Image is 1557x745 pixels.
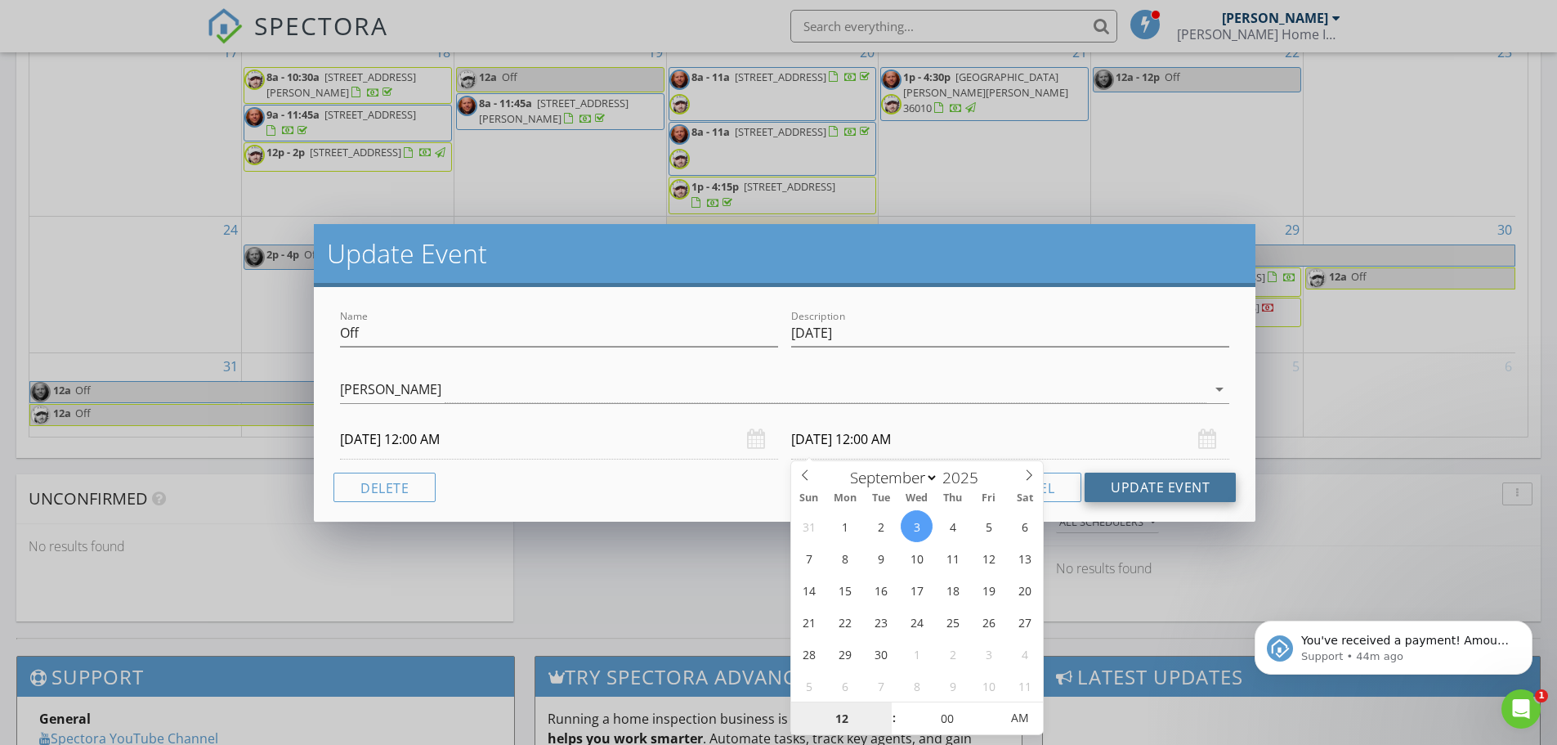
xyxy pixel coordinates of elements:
span: September 6, 2025 [1009,510,1040,542]
span: September 7, 2025 [793,542,825,574]
span: October 9, 2025 [937,670,969,702]
iframe: Intercom notifications message [1230,586,1557,701]
span: September 28, 2025 [793,638,825,670]
span: 1 [1535,689,1548,702]
span: September 15, 2025 [829,574,861,606]
span: October 7, 2025 [865,670,897,702]
span: Tue [863,493,899,504]
span: September 25, 2025 [937,606,969,638]
span: September 4, 2025 [937,510,969,542]
span: August 31, 2025 [793,510,825,542]
span: : [892,702,897,734]
span: Thu [935,493,971,504]
span: September 2, 2025 [865,510,897,542]
span: September 23, 2025 [865,606,897,638]
span: September 10, 2025 [901,542,933,574]
span: September 5, 2025 [973,510,1004,542]
span: Mon [827,493,863,504]
input: Select date [340,420,778,460]
span: October 2, 2025 [937,638,969,670]
span: September 9, 2025 [865,542,897,574]
span: September 19, 2025 [973,574,1004,606]
button: Delete [333,473,436,502]
span: Click to toggle [997,702,1042,734]
span: September 3, 2025 [901,510,933,542]
button: Update Event [1085,473,1236,502]
input: Year [938,467,992,488]
span: October 8, 2025 [901,670,933,702]
i: arrow_drop_down [1210,379,1229,399]
span: September 24, 2025 [901,606,933,638]
span: September 8, 2025 [829,542,861,574]
input: Select date [791,420,1229,460]
span: Wed [899,493,935,504]
h2: Update Event [327,237,1242,270]
span: October 11, 2025 [1009,670,1040,702]
span: September 11, 2025 [937,542,969,574]
span: September 1, 2025 [829,510,861,542]
span: October 1, 2025 [901,638,933,670]
span: October 6, 2025 [829,670,861,702]
span: September 27, 2025 [1009,606,1040,638]
div: [PERSON_NAME] [340,382,441,397]
span: September 26, 2025 [973,606,1004,638]
span: September 21, 2025 [793,606,825,638]
span: Fri [971,493,1007,504]
span: September 16, 2025 [865,574,897,606]
span: September 20, 2025 [1009,574,1040,606]
span: Sun [791,493,827,504]
span: September 13, 2025 [1009,542,1040,574]
span: September 22, 2025 [829,606,861,638]
span: October 3, 2025 [973,638,1004,670]
span: September 29, 2025 [829,638,861,670]
span: October 5, 2025 [793,670,825,702]
span: September 30, 2025 [865,638,897,670]
span: Sat [1007,493,1043,504]
span: October 10, 2025 [973,670,1004,702]
iframe: Intercom live chat [1501,689,1541,729]
span: September 12, 2025 [973,542,1004,574]
span: September 18, 2025 [937,574,969,606]
span: October 4, 2025 [1009,638,1040,670]
span: September 17, 2025 [901,574,933,606]
span: September 14, 2025 [793,574,825,606]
